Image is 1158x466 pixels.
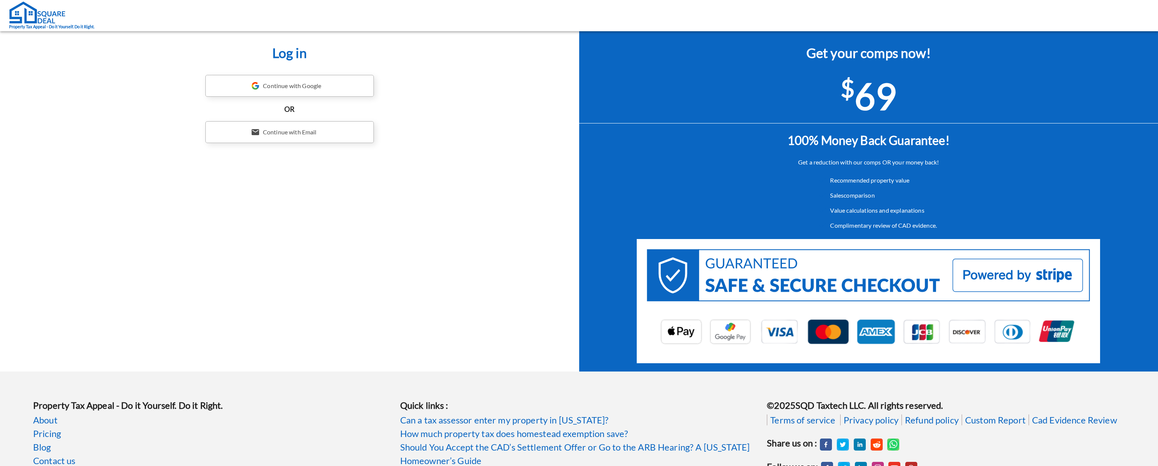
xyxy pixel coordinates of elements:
a: Property Tax Appeal - Do it Yourself. Do it Right. [9,1,94,30]
a: Cad Evidence Review [1029,414,1120,425]
b: © 2025 SQD Taxtech LLC. All rights reserved. [767,400,943,411]
textarea: Type your message and click 'Submit' [4,206,143,232]
img: Square Deal [9,1,65,24]
div: Leave a message [39,42,126,52]
img: Stripe trust badge [637,239,1100,363]
button: linkedin [854,439,866,451]
em: Submit [110,232,137,242]
li: Sales comparison [815,188,937,203]
button: twitter [837,439,849,451]
em: Driven by SalesIQ [59,197,96,203]
a: Privacy policy [840,414,902,425]
a: Pricing [33,427,391,440]
span: 69 [841,74,897,117]
img: logo_Zg8I0qSkbAqR2WFHt3p6CTuqpyXMFPubPcD2OT02zFN43Cy9FUNNG3NEPhM_Q1qe_.png [13,45,32,49]
li: Value calculations and explanations [815,203,937,218]
button: whatsapp [887,439,899,451]
div: Continue with Google [205,75,374,97]
a: Refund policy [902,414,962,425]
b: Share us on : [767,437,817,448]
a: Terms of service [767,414,838,425]
img: Google [251,81,260,90]
h3: OR [284,104,294,114]
li: Complimentary review of CAD evidence. [815,218,937,233]
div: Continue with Email [205,121,374,143]
div: Minimize live chat window [123,4,141,22]
li: Recommended property value [815,173,937,188]
a: Custom Report [962,414,1029,425]
a: Blog [33,440,391,454]
span: We are offline. Please leave us a message. [16,95,131,171]
a: How much property tax does homestead exemption save? [400,427,758,440]
b: Property Tax Appeal - Do it Yourself. Do it Right. [33,400,223,411]
a: Can a tax assessor enter my property in [US_STATE]? [400,413,758,427]
b: Quick links : [400,400,448,411]
h1: Log in [12,43,567,63]
button: facebook [820,439,832,451]
button: reddit [871,439,883,451]
a: About [33,413,391,427]
img: salesiqlogo_leal7QplfZFryJ6FIlVepeu7OftD7mt8q6exU6-34PB8prfIgodN67KcxXM9Y7JQ_.png [52,198,57,202]
sup: $ [841,74,854,103]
